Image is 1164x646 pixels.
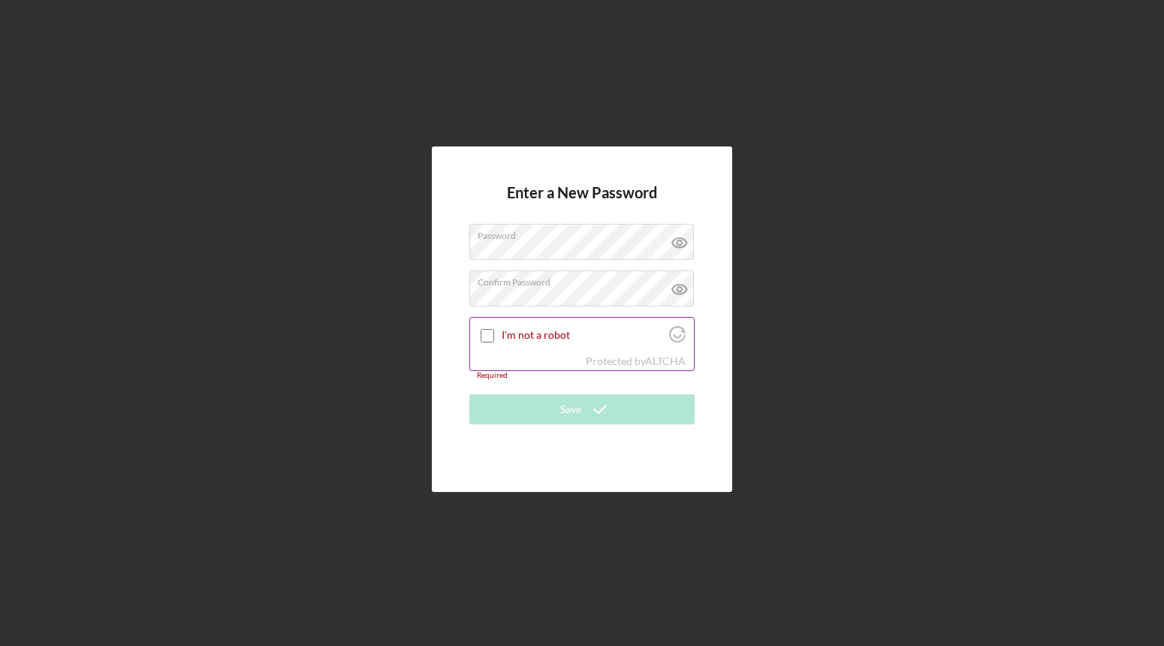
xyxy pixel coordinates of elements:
[469,394,695,424] button: Save
[507,184,657,224] h4: Enter a New Password
[669,332,686,345] a: Visit Altcha.org
[560,394,581,424] div: Save
[502,329,665,341] label: I'm not a robot
[586,355,686,367] div: Protected by
[645,355,686,367] a: Visit Altcha.org
[469,371,695,380] div: Required
[478,271,694,288] label: Confirm Password
[478,225,694,241] label: Password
